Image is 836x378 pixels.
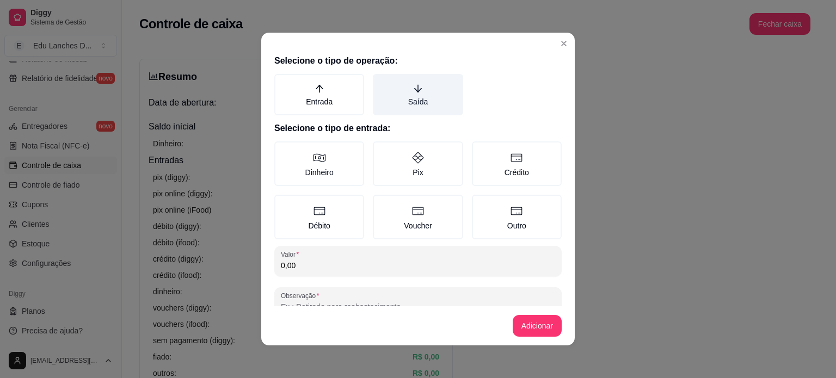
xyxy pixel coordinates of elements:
label: Saída [373,74,463,115]
label: Débito [274,195,364,239]
h2: Selecione o tipo de entrada: [274,122,562,135]
button: Close [555,35,573,52]
label: Outro [472,195,562,239]
label: Entrada [274,74,364,115]
label: Pix [373,141,463,186]
span: arrow-down [413,84,423,94]
label: Dinheiro [274,141,364,186]
label: Valor [281,250,303,259]
input: Valor [281,260,555,271]
input: Observação [281,301,555,312]
span: arrow-up [315,84,324,94]
h2: Selecione o tipo de operação: [274,54,562,67]
button: Adicionar [513,315,562,337]
label: Observação [281,291,323,300]
label: Voucher [373,195,463,239]
label: Crédito [472,141,562,186]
